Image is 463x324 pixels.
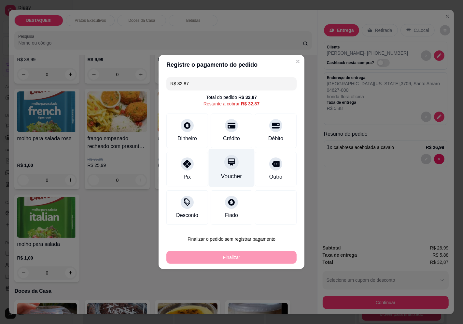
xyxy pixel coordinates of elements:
[166,233,297,246] button: Finalizar o pedido sem registrar pagamento
[269,173,282,181] div: Outro
[159,55,304,74] header: Registre o pagamento do pedido
[221,172,242,181] div: Voucher
[170,77,293,90] input: Ex.: hambúrguer de cordeiro
[241,101,260,107] div: R$ 32,87
[238,94,257,101] div: R$ 32,87
[225,211,238,219] div: Fiado
[203,101,260,107] div: Restante a cobrar
[176,211,198,219] div: Desconto
[184,173,191,181] div: Pix
[206,94,257,101] div: Total do pedido
[177,135,197,142] div: Dinheiro
[268,135,283,142] div: Débito
[293,56,303,67] button: Close
[223,135,240,142] div: Crédito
